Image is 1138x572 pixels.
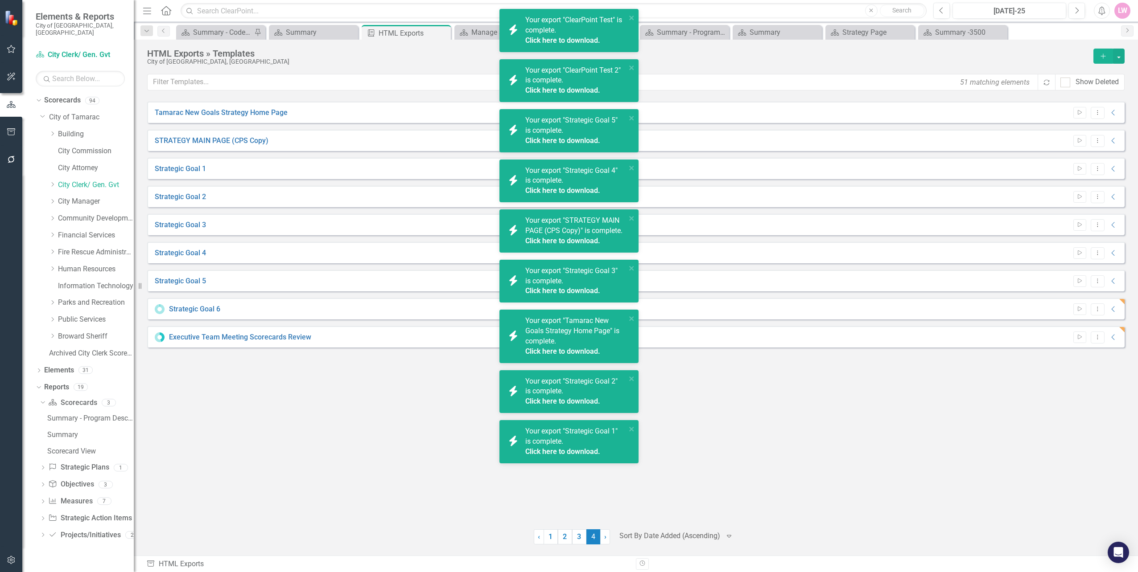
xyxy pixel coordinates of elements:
div: Summary -3500 [935,27,1005,38]
div: Summary - Code Enforcement (3020) [193,27,252,38]
button: close [629,163,635,173]
a: Tamarac New Goals Strategy Home Page [155,108,288,118]
div: 3 [102,399,116,406]
span: Your export "Strategic Goal 3" is complete. [525,266,624,297]
a: Strategy Page [828,27,912,38]
span: › [604,532,606,541]
div: 19 [74,383,88,391]
a: Summary -3500 [920,27,1005,38]
a: Scorecard View [45,444,134,458]
a: Strategic Goal 5 [155,276,206,286]
div: Show Deleted [1076,77,1119,87]
small: City of [GEOGRAPHIC_DATA], [GEOGRAPHIC_DATA] [36,22,125,37]
a: Summary - Program Description (1300) [45,411,134,425]
div: [DATE]-25 [956,6,1063,16]
input: Filter Templates... [147,74,1039,90]
a: Summary - Code Enforcement (3020) [178,27,252,38]
span: Your export "Strategic Goal 1" is complete. [525,427,624,457]
a: Community Development [58,213,134,224]
button: close [629,113,635,123]
input: Search ClearPoint... [181,3,927,19]
a: Scorecards [48,398,97,408]
div: HTML Exports [146,559,629,569]
a: Strategic Goal 4 [155,248,206,258]
a: Summary [735,27,820,38]
a: Public Services [58,315,134,325]
a: Parks and Recreation [58,298,134,308]
a: Building [58,129,134,139]
button: close [629,63,635,73]
div: Scorecard View [47,447,134,455]
span: Your export "Tamarac New Goals Strategy Home Page" is complete. [525,316,624,356]
a: Executive Team Meeting Scorecards Review [169,332,311,343]
div: 94 [85,97,99,104]
a: Financial Services [58,230,134,241]
div: 2 [125,531,140,539]
a: Click here to download. [525,286,600,295]
button: Search [880,4,924,17]
a: Click here to download. [525,186,600,195]
span: Elements & Reports [36,11,125,22]
a: STRATEGY MAIN PAGE (CPS Copy) [155,136,268,146]
button: close [629,12,635,23]
div: Open Intercom Messenger [1108,542,1129,563]
a: City Clerk/ Gen. Gvt [36,50,125,60]
a: City Manager [58,196,134,207]
a: Objectives [48,479,94,490]
span: Your export "Strategic Goal 5" is complete. [525,116,624,146]
div: 7 [97,498,111,505]
button: close [629,424,635,434]
a: 3 [572,529,586,544]
div: HTML Exports » Templates [147,49,1089,58]
span: Your export "ClearPoint Test 2" is complete. [525,66,624,96]
div: 3 [99,481,113,488]
a: Broward Sheriff [58,331,134,342]
a: Strategic Goal 6 [169,304,220,315]
input: Search Below... [36,71,125,86]
div: Summary [750,27,820,38]
a: Projects/Initiatives [48,530,120,540]
a: Reports [44,382,69,392]
div: Summary [286,27,356,38]
div: City of [GEOGRAPHIC_DATA], [GEOGRAPHIC_DATA] [147,58,1089,65]
div: Strategy Page [842,27,912,38]
a: Click here to download. [525,36,600,45]
a: City of Tamarac [49,112,134,123]
span: 4 [586,529,601,544]
div: Summary - Program Description (1300) [657,27,727,38]
button: LW [1114,3,1130,19]
a: Click here to download. [525,86,600,94]
div: Manage Scorecards [471,27,541,38]
button: [DATE]-25 [952,3,1066,19]
button: close [629,263,635,274]
a: Archived City Clerk Scorecard [49,348,134,359]
a: Summary [45,427,134,441]
a: Strategic Goal 3 [155,220,206,230]
a: Summary [271,27,356,38]
a: Manage Scorecards [457,27,541,38]
button: close [629,374,635,384]
a: 2 [558,529,572,544]
div: HTML Exports [379,28,449,39]
img: ClearPoint Strategy [4,10,20,26]
a: Strategic Plans [48,462,109,473]
a: Click here to download. [525,397,600,405]
span: Your export "ClearPoint Test" is complete. [525,16,624,46]
a: Human Resources [58,264,134,274]
a: Click here to download. [525,447,600,456]
a: Scorecards [44,95,81,106]
a: Elements [44,365,74,376]
button: close [629,313,635,323]
a: Strategic Goal 1 [155,164,206,174]
span: Search [892,7,911,14]
span: Your export "STRATEGY MAIN PAGE (CPS Copy)" is complete. [525,216,624,246]
a: City Clerk/ Gen. Gvt [58,180,134,190]
div: 51 matching elements [958,75,1032,90]
a: Measures [48,496,92,507]
span: Your export "Strategic Goal 2" is complete. [525,377,624,407]
a: 1 [544,529,558,544]
a: Click here to download. [525,347,600,355]
a: Click here to download. [525,136,600,145]
a: Information Technology [58,281,134,291]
